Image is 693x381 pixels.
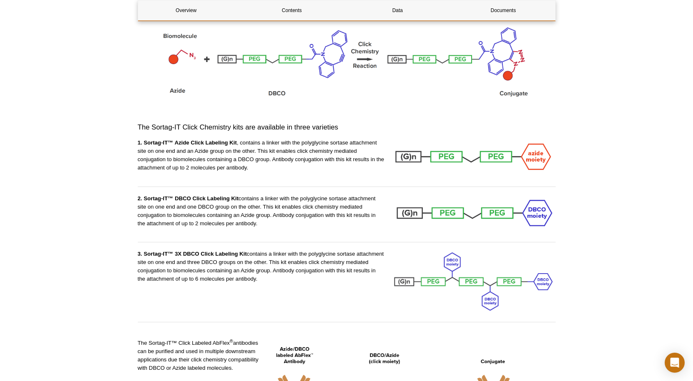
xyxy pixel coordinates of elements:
[391,250,556,313] img: The Sortag-IT™ Labeling Kit for AbFlex recombinant antibodies
[159,22,534,104] img: The Sortag-IT™ Labeling Kit for AbFlex recombinant antibodies
[138,139,237,146] strong: 1. Sortag-IT™ Azide Click Labeling Kit
[138,0,234,20] a: Overview
[138,251,247,257] strong: 3. Sortag-IT™ 3X DBCO Click Labeling Kit
[138,195,239,202] strong: 2. Sortag-IT™ DBCO Click Labeling Kit
[138,194,385,228] p: contains a linker with the polyglycine sortase attachment site on one end and one DBCO group on t...
[455,0,551,20] a: Documents
[138,339,261,372] p: The Sortag-IT™ Click Labeled AbFlex antibodies can be purified and used in multiple downstream ap...
[138,122,556,132] h3: The Sortag-IT Click Chemistry kits are available in three varieties
[391,139,556,175] img: The Sortag-IT™ Labeling Kit for AbFlex recombinant antibodies
[391,194,556,231] img: The Sortag-IT™ Labeling Kit for AbFlex recombinant antibodies
[138,139,385,172] p: , contains a linker with the polyglycine sortase attachment site on one end and an Azide group on...
[350,0,446,20] a: Data
[138,250,385,283] p: contains a linker with the polyglycine sortase attachment site on one end and three DBCO groups o...
[230,338,233,343] sup: ®
[665,353,685,373] div: Open Intercom Messenger
[244,0,340,20] a: Contents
